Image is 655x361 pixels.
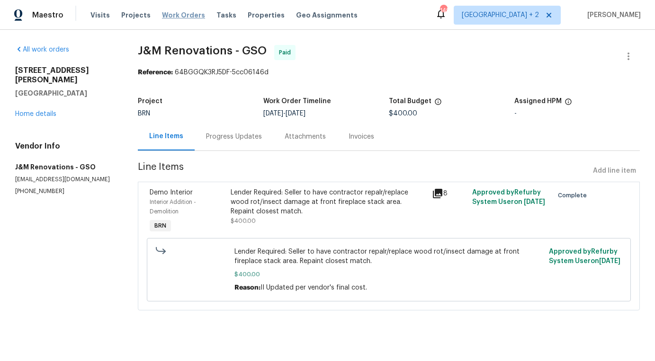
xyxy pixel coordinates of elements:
[90,10,110,20] span: Visits
[285,132,326,141] div: Attachments
[549,248,620,264] span: Approved by Refurby System User on
[514,98,562,105] h5: Assigned HPM
[150,189,193,196] span: Demo Interior
[565,98,572,110] span: The hpm assigned to this work order.
[296,10,358,20] span: Geo Assignments
[260,284,367,291] span: II Updated per vendor's final cost.
[432,188,467,199] div: 8
[248,10,285,20] span: Properties
[462,10,539,20] span: [GEOGRAPHIC_DATA] + 2
[15,162,115,172] h5: J&M Renovations - GSO
[138,68,640,77] div: 64BGGQK3RJ5DF-5cc06146d
[434,98,442,110] span: The total cost of line items that have been proposed by Opendoor. This sum includes line items th...
[599,258,620,264] span: [DATE]
[162,10,205,20] span: Work Orders
[121,10,151,20] span: Projects
[15,176,115,184] p: [EMAIL_ADDRESS][DOMAIN_NAME]
[150,199,196,214] span: Interior Addition - Demolition
[138,162,589,180] span: Line Items
[149,132,183,141] div: Line Items
[15,141,115,151] h4: Vendor Info
[263,110,305,117] span: -
[206,132,262,141] div: Progress Updates
[279,48,295,57] span: Paid
[558,191,591,200] span: Complete
[15,66,115,85] h2: [STREET_ADDRESS][PERSON_NAME]
[15,111,56,117] a: Home details
[524,199,545,205] span: [DATE]
[583,10,641,20] span: [PERSON_NAME]
[231,188,427,216] div: Lender Required: Seller to have contractor repalr/replace wood rot/insect damage at front firepla...
[15,187,115,195] p: [PHONE_NUMBER]
[263,98,331,105] h5: Work Order Timeline
[286,110,305,117] span: [DATE]
[15,88,115,98] h5: [GEOGRAPHIC_DATA]
[234,284,260,291] span: Reason:
[15,46,69,53] a: All work orders
[349,132,374,141] div: Invoices
[389,110,417,117] span: $400.00
[138,98,162,105] h5: Project
[263,110,283,117] span: [DATE]
[234,270,543,279] span: $400.00
[138,110,150,117] span: BRN
[231,218,256,224] span: $400.00
[151,221,170,230] span: BRN
[138,45,267,56] span: J&M Renovations - GSO
[234,247,543,266] span: Lender Required: Seller to have contractor repalr/replace wood rot/insect damage at front firepla...
[216,12,236,18] span: Tasks
[32,10,63,20] span: Maestro
[389,98,431,105] h5: Total Budget
[472,189,545,205] span: Approved by Refurby System User on
[514,110,640,117] div: -
[138,69,173,76] b: Reference:
[440,6,447,15] div: 149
